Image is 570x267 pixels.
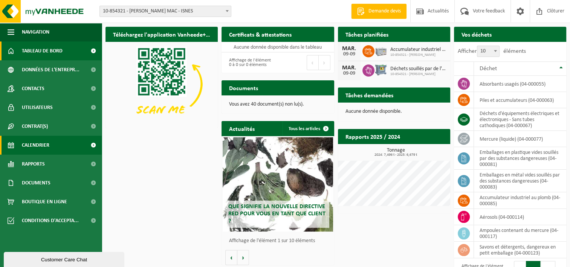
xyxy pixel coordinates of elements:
span: Données de l'entrepr... [22,60,79,79]
img: Download de VHEPlus App [105,42,218,126]
h2: Actualités [222,121,262,136]
h2: Téléchargez l'application Vanheede+ maintenant! [105,27,218,41]
span: Tableau de bord [22,41,63,60]
h2: Certificats & attestations [222,27,299,41]
span: 10-854321 - [PERSON_NAME] [390,72,446,77]
button: Next [319,55,330,70]
span: 2024: 7,496 t - 2025: 6,679 t [342,153,450,157]
iframe: chat widget [4,250,126,267]
span: Accumulateur industriel au plomb [390,47,446,53]
td: ampoules contenant du mercure (04-000117) [474,225,566,242]
span: Boutique en ligne [22,192,67,211]
td: accumulateur industriel au plomb (04-000085) [474,192,566,209]
button: Volgende [237,250,249,265]
h2: Documents [222,80,266,95]
span: Navigation [22,23,49,41]
h2: Vos déchets [454,27,499,41]
td: Aucune donnée disponible dans le tableau [222,42,334,52]
td: emballages en métal vides souillés par des substances dangereuses (04-000083) [474,170,566,192]
span: 10-854321 - [PERSON_NAME] [390,53,446,57]
td: savons et détergents, dangereux en petit emballage (04-000123) [474,242,566,258]
label: Afficher éléments [458,48,526,54]
span: 10-854321 - ELIA CRÉALYS MAC - ISNES [100,6,231,17]
div: 09-09 [342,71,357,76]
td: aérosols (04-000114) [474,209,566,225]
div: Affichage de l'élément 0 à 0 sur 0 éléments [225,54,274,71]
h2: Tâches planifiées [338,27,396,41]
span: Calendrier [22,136,49,155]
td: emballages en plastique vides souillés par des substances dangereuses (04-000081) [474,147,566,170]
span: Contacts [22,79,44,98]
td: absorbants usagés (04-000055) [474,76,566,92]
td: mercure (liquide) (04-000077) [474,131,566,147]
a: Consulter les rapports [385,144,449,159]
div: MAR. [342,65,357,71]
p: Affichage de l'élément 1 sur 10 éléments [229,238,330,244]
button: Previous [307,55,319,70]
span: 10 [477,46,500,57]
td: Piles et accumulateurs (04-000063) [474,92,566,108]
span: Contrat(s) [22,117,48,136]
a: Demande devis [351,4,406,19]
span: Déchets souillés par de l'huile [390,66,446,72]
p: Aucune donnée disponible. [345,109,443,114]
img: PB-LB-0680-HPE-GY-11 [374,44,387,57]
span: Documents [22,173,50,192]
td: déchets d'équipements électriques et électroniques - Sans tubes cathodiques (04-000067) [474,108,566,131]
div: MAR. [342,46,357,52]
a: Que signifie la nouvelle directive RED pour vous en tant que client ? [223,137,333,232]
span: Déchet [480,66,497,72]
button: Vorige [225,250,237,265]
span: Demande devis [367,8,403,15]
h3: Tonnage [342,148,450,157]
span: Que signifie la nouvelle directive RED pour vous en tant que client ? [228,204,325,224]
h2: Rapports 2025 / 2024 [338,129,408,144]
h2: Tâches demandées [338,87,401,102]
p: Vous avez 40 document(s) non lu(s). [229,102,326,107]
div: 09-09 [342,52,357,57]
span: Rapports [22,155,45,173]
span: Conditions d'accepta... [22,211,79,230]
span: 10-854321 - ELIA CRÉALYS MAC - ISNES [99,6,231,17]
img: PB-AP-0800-MET-02-01 [374,63,387,76]
a: Tous les articles [283,121,333,136]
span: Utilisateurs [22,98,53,117]
span: 10 [477,46,499,57]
